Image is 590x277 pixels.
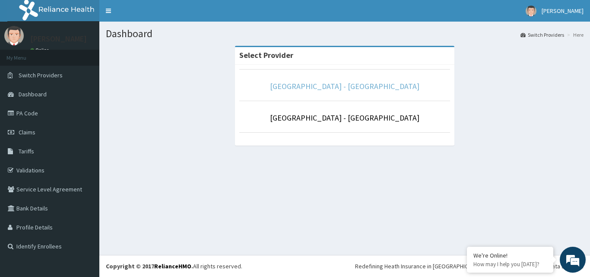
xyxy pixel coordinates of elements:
textarea: Type your message and hit 'Enter' [4,185,165,215]
span: Switch Providers [19,71,63,79]
strong: Copyright © 2017 . [106,262,193,270]
a: Switch Providers [520,31,564,38]
li: Here [565,31,584,38]
img: User Image [4,26,24,45]
footer: All rights reserved. [99,255,590,277]
a: Online [30,47,51,53]
h1: Dashboard [106,28,584,39]
div: Chat with us now [45,48,145,60]
span: Tariffs [19,147,34,155]
div: We're Online! [473,252,547,259]
div: Redefining Heath Insurance in [GEOGRAPHIC_DATA] using Telemedicine and Data Science! [355,262,584,271]
span: Claims [19,128,35,136]
a: RelianceHMO [154,262,191,270]
img: User Image [526,6,536,16]
strong: Select Provider [239,50,293,60]
p: How may I help you today? [473,261,547,268]
a: [GEOGRAPHIC_DATA] - [GEOGRAPHIC_DATA] [270,113,419,123]
span: Dashboard [19,90,47,98]
div: Minimize live chat window [142,4,162,25]
p: [PERSON_NAME] [30,35,87,43]
span: [PERSON_NAME] [542,7,584,15]
a: [GEOGRAPHIC_DATA] - [GEOGRAPHIC_DATA] [270,81,419,91]
img: d_794563401_company_1708531726252_794563401 [16,43,35,65]
span: We're online! [50,83,119,171]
